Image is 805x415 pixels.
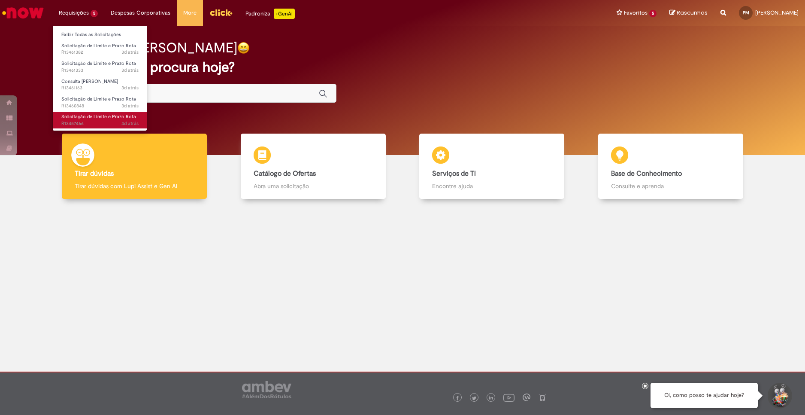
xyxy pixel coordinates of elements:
span: Requisições [59,9,89,17]
time: 29/08/2025 10:12:24 [121,49,139,55]
img: ServiceNow [1,4,45,21]
span: 3d atrás [121,103,139,109]
p: Consulte e aprenda [611,182,730,190]
span: 3d atrás [121,49,139,55]
span: R13460848 [61,103,139,110]
span: 3d atrás [121,85,139,91]
span: [PERSON_NAME] [755,9,799,16]
span: 5 [649,10,657,17]
b: Serviços de TI [432,169,476,178]
span: 5 [91,10,98,17]
a: Rascunhos [669,9,708,17]
b: Catálogo de Ofertas [254,169,316,178]
a: Exibir Todas as Solicitações [53,30,147,40]
a: Serviços de TI Encontre ajuda [402,134,581,199]
a: Aberto R13460848 : Solicitação de Limite e Prazo Rota [53,95,147,110]
img: logo_footer_facebook.png [455,396,460,400]
a: Tirar dúvidas Tirar dúvidas com Lupi Assist e Gen Ai [45,134,224,199]
span: R13457466 [61,120,139,127]
span: 4d atrás [121,120,139,127]
img: logo_footer_workplace.png [523,394,530,401]
span: Consulta [PERSON_NAME] [61,78,118,85]
b: Base de Conhecimento [611,169,682,178]
span: PM [743,10,749,15]
a: Aberto R13461382 : Solicitação de Limite e Prazo Rota [53,41,147,57]
p: +GenAi [274,9,295,19]
time: 29/08/2025 08:50:23 [121,103,139,109]
span: Favoritos [624,9,648,17]
span: Solicitação de Limite e Prazo Rota [61,113,136,120]
span: 3d atrás [121,67,139,73]
h2: O que você procura hoje? [73,60,732,75]
div: Padroniza [245,9,295,19]
a: Aberto R13457466 : Solicitação de Limite e Prazo Rota [53,112,147,128]
ul: Requisições [52,26,147,131]
button: Iniciar Conversa de Suporte [766,383,792,409]
time: 29/08/2025 09:42:37 [121,85,139,91]
p: Abra uma solicitação [254,182,373,190]
img: logo_footer_youtube.png [503,392,514,403]
span: Solicitação de Limite e Prazo Rota [61,43,136,49]
span: Despesas Corporativas [111,9,170,17]
span: R13461163 [61,85,139,92]
a: Aberto R13461163 : Consulta Serasa [53,77,147,93]
img: logo_footer_linkedin.png [489,396,493,401]
img: click_logo_yellow_360x200.png [209,6,233,19]
time: 29/08/2025 10:07:31 [121,67,139,73]
span: Rascunhos [677,9,708,17]
a: Base de Conhecimento Consulte e aprenda [581,134,760,199]
h2: Bom dia, [PERSON_NAME] [73,40,237,55]
span: R13461382 [61,49,139,56]
time: 28/08/2025 12:02:26 [121,120,139,127]
span: Solicitação de Limite e Prazo Rota [61,60,136,67]
a: Aberto R13461333 : Solicitação de Limite e Prazo Rota [53,59,147,75]
img: logo_footer_naosei.png [539,394,546,401]
img: logo_footer_ambev_rotulo_gray.png [242,381,291,398]
div: Oi, como posso te ajudar hoje? [651,383,758,408]
img: logo_footer_twitter.png [472,396,476,400]
b: Tirar dúvidas [75,169,114,178]
span: More [183,9,197,17]
p: Encontre ajuda [432,182,551,190]
span: R13461333 [61,67,139,74]
span: Solicitação de Limite e Prazo Rota [61,96,136,102]
img: happy-face.png [237,42,250,54]
a: Catálogo de Ofertas Abra uma solicitação [224,134,403,199]
p: Tirar dúvidas com Lupi Assist e Gen Ai [75,182,194,190]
